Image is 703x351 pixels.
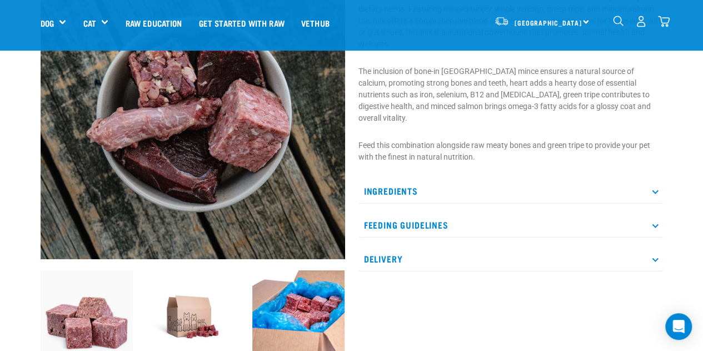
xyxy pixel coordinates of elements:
[358,66,663,124] p: The inclusion of bone-in [GEOGRAPHIC_DATA] mince ensures a natural source of calcium, promoting s...
[665,313,692,340] div: Open Intercom Messenger
[293,1,338,45] a: Vethub
[358,246,663,271] p: Delivery
[635,16,647,27] img: user.png
[117,1,190,45] a: Raw Education
[658,16,670,27] img: home-icon@2x.png
[358,179,663,204] p: Ingredients
[515,21,582,24] span: [GEOGRAPHIC_DATA]
[494,16,509,26] img: van-moving.png
[358,212,663,238] p: Feeding Guidelines
[41,17,54,29] a: Dog
[358,140,663,163] p: Feed this combination alongside raw meaty bones and green tripe to provide your pet with the fine...
[191,1,293,45] a: Get started with Raw
[613,16,624,26] img: home-icon-1@2x.png
[83,17,96,29] a: Cat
